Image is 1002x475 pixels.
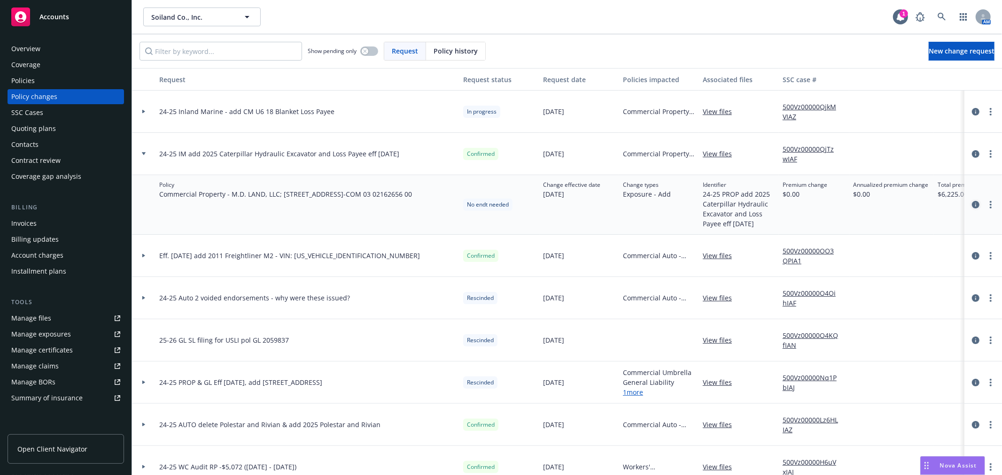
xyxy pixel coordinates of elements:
span: Eff. [DATE] add 2011 Freightliner M2 - VIN: [US_VEHICLE_IDENTIFICATION_NUMBER] [159,251,420,260]
a: Invoices [8,216,124,231]
a: circleInformation [970,148,981,160]
span: Commercial Auto - composite rated [623,251,695,260]
a: more [985,292,996,304]
span: Change effective date [543,181,600,189]
button: Policies impacted [619,68,699,91]
div: Policies impacted [623,75,695,84]
a: 500Vz00000QjkMVIAZ [783,102,846,122]
div: Contacts [11,137,39,152]
a: 500Vz00000OO3QPIA1 [783,246,846,266]
div: Request date [543,75,615,84]
span: 25-26 GL SL filing for USLI pol GL 2059837 [159,335,289,345]
div: Toggle Row Expanded [132,235,155,277]
div: Summary of insurance [11,391,83,406]
a: View files [703,293,739,303]
a: View files [703,335,739,345]
a: Summary of insurance [8,391,124,406]
a: Contract review [8,153,124,168]
a: Manage certificates [8,343,124,358]
div: Associated files [703,75,775,84]
button: Associated files [699,68,779,91]
a: more [985,148,996,160]
span: Policy [159,181,412,189]
span: Request [392,46,418,56]
a: more [985,419,996,430]
div: SSC case # [783,75,846,84]
div: Installment plans [11,264,66,279]
div: 1 [900,9,908,18]
div: Manage certificates [11,343,73,358]
a: more [985,377,996,388]
div: Tools [8,298,124,307]
a: more [985,335,996,346]
a: View files [703,107,739,116]
div: Manage BORs [11,375,55,390]
span: $6,225.00 [938,189,976,199]
a: more [985,250,996,261]
span: [DATE] [543,335,564,345]
span: 24-25 AUTO delete Polestar and Rivian & add 2025 Polestar and Rivian [159,420,381,429]
span: Confirmed [467,150,495,158]
div: Drag to move [921,457,932,475]
span: Confirmed [467,252,495,260]
span: Total premium [938,181,976,189]
span: 24-25 Auto 2 voided endorsements - why were these issued? [159,293,350,303]
a: View files [703,462,739,472]
div: Coverage gap analysis [11,169,81,184]
a: Coverage gap analysis [8,169,124,184]
a: circleInformation [970,292,981,304]
a: View files [703,149,739,159]
div: Request [159,75,456,84]
span: [DATE] [543,377,564,387]
a: circleInformation [970,335,981,346]
a: Search [932,8,951,26]
a: Account charges [8,248,124,263]
a: more [985,106,996,117]
span: Identifier [703,181,775,189]
span: Workers' Compensation [623,462,695,472]
span: Commercial Property - M.D. LAND, LLC; [STREET_ADDRESS] - COM 03 02162656 00 [159,189,412,199]
a: Billing updates [8,232,124,247]
button: SSC case # [779,68,849,91]
a: Accounts [8,4,124,30]
div: Billing updates [11,232,59,247]
div: Account charges [11,248,63,263]
span: In progress [467,107,497,116]
span: $0.00 [783,189,827,199]
div: Toggle Row Expanded [132,175,155,235]
a: Overview [8,41,124,56]
span: Commercial Auto - composite rated [623,420,695,429]
span: Rescinded [467,336,494,345]
div: Manage claims [11,359,59,374]
div: Request status [463,75,536,84]
a: 500Vz00000O4KQfIAN [783,330,846,350]
div: Coverage [11,57,40,72]
span: 24-25 Inland Marine - add CM U6 18 Blanket Loss Payee [159,107,334,116]
a: circleInformation [970,250,981,261]
span: Confirmed [467,421,495,429]
a: Installment plans [8,264,124,279]
span: [DATE] [543,189,600,199]
span: General Liability [623,377,691,387]
div: Policies [11,73,35,88]
a: Manage exposures [8,327,124,342]
span: Show pending only [308,47,357,55]
span: Rescinded [467,294,494,302]
div: Toggle Row Expanded [132,361,155,404]
a: SSC Cases [8,105,124,120]
span: Commercial Umbrella [623,368,691,377]
span: Exposure - Add [623,189,671,199]
a: Contacts [8,137,124,152]
a: 500Vz00000O4OihIAF [783,288,846,308]
div: Manage files [11,311,51,326]
a: View files [703,251,739,260]
div: Manage exposures [11,327,71,342]
a: Policies [8,73,124,88]
div: Billing [8,203,124,212]
span: Commercial Property - M.D. LAND, LLC; [STREET_ADDRESS] [623,149,695,159]
span: 24-25 PROP add 2025 Caterpillar Hydraulic Excavator and Loss Payee eff [DATE] [703,189,775,229]
a: circleInformation [970,199,981,210]
a: Report a Bug [911,8,930,26]
span: Accounts [39,13,69,21]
